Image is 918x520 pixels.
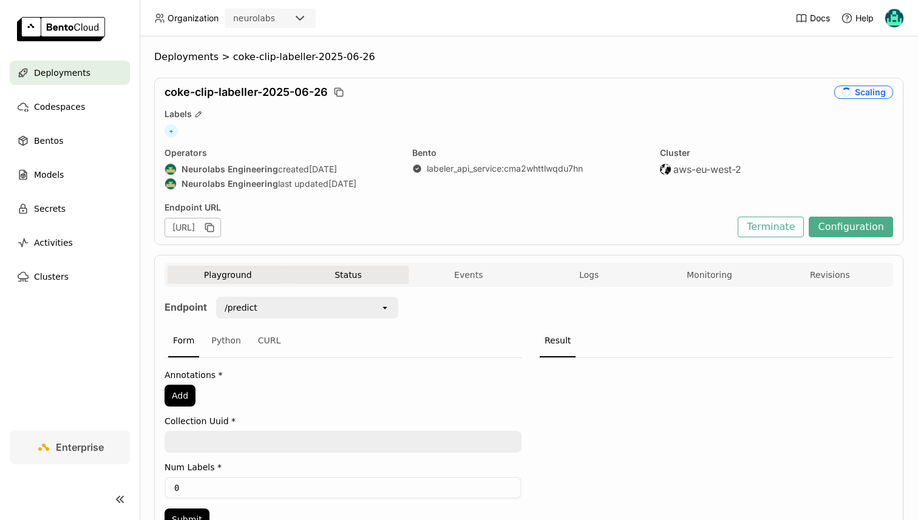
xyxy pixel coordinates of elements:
[673,163,741,175] span: aws-eu-west-2
[233,51,375,63] span: coke-clip-labeller-2025-06-26
[328,178,356,189] span: [DATE]
[34,133,63,148] span: Bentos
[182,164,278,175] strong: Neurolabs Engineering
[276,13,277,25] input: Selected neurolabs.
[770,266,890,284] button: Revisions
[649,266,769,284] button: Monitoring
[165,86,328,99] span: coke-clip-labeller-2025-06-26
[810,13,830,24] span: Docs
[165,124,178,138] span: +
[165,370,522,380] label: Annotations *
[34,66,90,80] span: Deployments
[855,13,874,24] span: Help
[834,86,893,99] div: Scaling
[34,201,66,216] span: Secrets
[34,167,64,182] span: Models
[259,302,260,314] input: Selected /predict.
[10,197,130,221] a: Secrets
[165,164,176,175] img: Neurolabs Engineering
[165,202,732,213] div: Endpoint URL
[165,109,893,120] div: Labels
[841,87,852,98] i: loading
[165,147,398,158] div: Operators
[17,17,105,41] img: logo
[168,13,219,24] span: Organization
[309,164,337,175] span: [DATE]
[409,266,529,284] button: Events
[10,61,130,85] a: Deployments
[168,325,199,357] div: Form
[154,51,219,63] span: Deployments
[206,325,246,357] div: Python
[154,51,903,63] nav: Breadcrumbs navigation
[225,302,257,314] div: /predict
[165,163,398,175] div: created
[165,218,221,237] div: [URL]
[165,178,398,190] div: last updated
[253,325,286,357] div: CURL
[165,301,207,313] strong: Endpoint
[165,416,522,426] label: Collection Uuid *
[579,269,599,280] span: Logs
[10,430,130,464] a: Enterprise
[412,147,645,158] div: Bento
[10,163,130,187] a: Models
[165,385,195,407] button: Add
[10,129,130,153] a: Bentos
[841,12,874,24] div: Help
[56,441,104,453] span: Enterprise
[540,325,576,357] div: Result
[809,217,893,237] button: Configuration
[10,95,130,119] a: Codespaces
[219,51,233,63] span: >
[182,178,278,189] strong: Neurolabs Engineering
[288,266,408,284] button: Status
[738,217,804,237] button: Terminate
[10,231,130,255] a: Activities
[660,147,893,158] div: Cluster
[165,178,176,189] img: Neurolabs Engineering
[34,269,69,284] span: Clusters
[34,100,85,114] span: Codespaces
[165,462,522,472] label: Num Labels *
[427,163,583,174] a: labeler_api_service:cma2whttlwqdu7hn
[233,12,275,24] div: neurolabs
[380,303,390,312] svg: open
[795,12,830,24] a: Docs
[34,235,73,250] span: Activities
[10,265,130,289] a: Clusters
[168,266,288,284] button: Playground
[885,9,903,27] img: Calin Cojocaru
